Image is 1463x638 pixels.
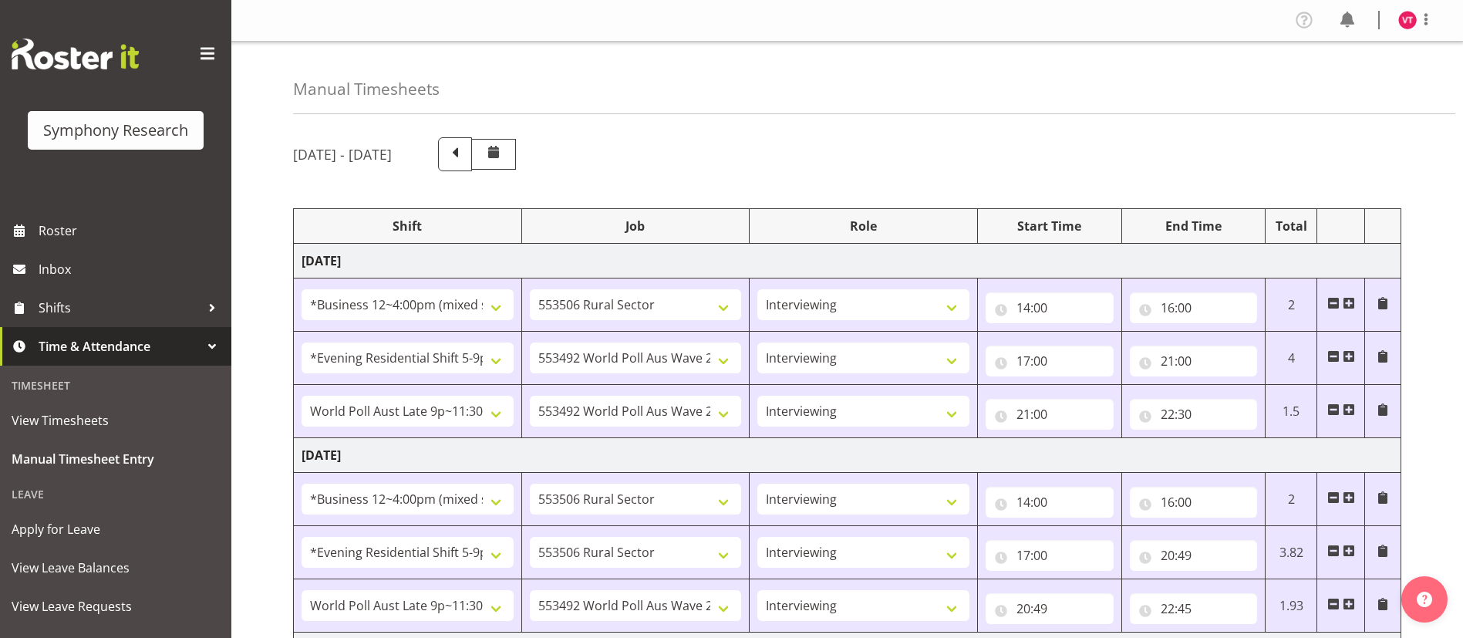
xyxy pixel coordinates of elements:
a: View Timesheets [4,401,228,440]
td: [DATE] [294,244,1401,278]
span: Time & Attendance [39,335,201,358]
img: Rosterit website logo [12,39,139,69]
td: [DATE] [294,438,1401,473]
span: Shifts [39,296,201,319]
input: Click to select... [1130,487,1258,518]
div: Shift [302,217,514,235]
input: Click to select... [986,346,1114,376]
div: Leave [4,478,228,510]
div: Job [530,217,742,235]
td: 2 [1266,278,1317,332]
input: Click to select... [986,487,1114,518]
span: View Timesheets [12,409,220,432]
img: vala-tone11405.jpg [1398,11,1417,29]
td: 2 [1266,473,1317,526]
a: View Leave Balances [4,549,228,587]
img: help-xxl-2.png [1417,592,1432,607]
input: Click to select... [1130,346,1258,376]
a: Manual Timesheet Entry [4,440,228,478]
td: 4 [1266,332,1317,385]
input: Click to select... [1130,292,1258,323]
input: Click to select... [986,540,1114,571]
input: Click to select... [1130,399,1258,430]
td: 1.93 [1266,579,1317,633]
span: View Leave Requests [12,595,220,618]
h5: [DATE] - [DATE] [293,146,392,163]
input: Click to select... [986,593,1114,624]
div: Timesheet [4,370,228,401]
a: View Leave Requests [4,587,228,626]
input: Click to select... [986,292,1114,323]
div: Start Time [986,217,1114,235]
span: Roster [39,219,224,242]
td: 3.82 [1266,526,1317,579]
input: Click to select... [1130,593,1258,624]
span: Inbox [39,258,224,281]
td: 1.5 [1266,385,1317,438]
div: Total [1273,217,1309,235]
input: Click to select... [1130,540,1258,571]
input: Click to select... [986,399,1114,430]
div: End Time [1130,217,1258,235]
span: Apply for Leave [12,518,220,541]
div: Symphony Research [43,119,188,142]
span: View Leave Balances [12,556,220,579]
div: Role [757,217,969,235]
h4: Manual Timesheets [293,80,440,98]
span: Manual Timesheet Entry [12,447,220,471]
a: Apply for Leave [4,510,228,549]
